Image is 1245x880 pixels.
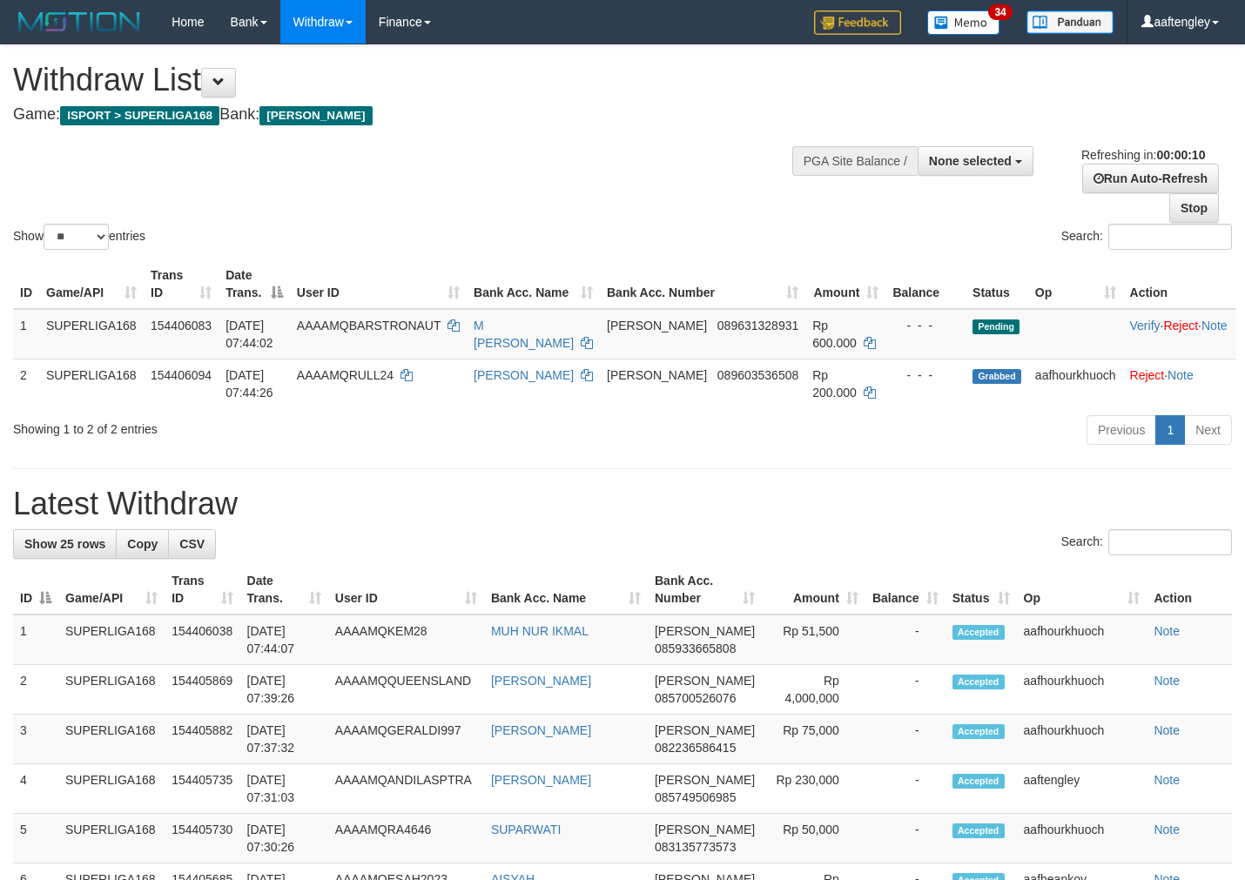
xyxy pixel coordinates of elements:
[600,259,805,309] th: Bank Acc. Number: activate to sort column ascending
[655,773,755,787] span: [PERSON_NAME]
[1154,823,1180,836] a: Note
[1017,764,1147,814] td: aaftengley
[39,309,144,359] td: SUPERLIGA168
[1026,10,1114,34] img: panduan.png
[491,674,591,688] a: [PERSON_NAME]
[655,691,736,705] span: Copy 085700526076 to clipboard
[972,369,1021,384] span: Grabbed
[946,565,1017,615] th: Status: activate to sort column ascending
[927,10,1000,35] img: Button%20Memo.svg
[792,146,918,176] div: PGA Site Balance /
[655,674,755,688] span: [PERSON_NAME]
[865,814,946,863] td: -
[812,319,857,350] span: Rp 600.000
[165,665,239,715] td: 154405869
[484,565,648,615] th: Bank Acc. Name: activate to sort column ascending
[1017,814,1147,863] td: aafhourkhuoch
[165,615,239,665] td: 154406038
[13,63,812,97] h1: Withdraw List
[297,368,394,382] span: AAAAMQRULL24
[607,368,707,382] span: [PERSON_NAME]
[655,840,736,854] span: Copy 083135773573 to clipboard
[259,106,372,125] span: [PERSON_NAME]
[474,319,574,350] a: M [PERSON_NAME]
[297,319,441,333] span: AAAAMQBARSTRONAUT
[328,615,484,665] td: AAAAMQKEM28
[1154,773,1180,787] a: Note
[885,259,966,309] th: Balance
[225,319,273,350] span: [DATE] 07:44:02
[116,529,169,559] a: Copy
[144,259,219,309] th: Trans ID: activate to sort column ascending
[952,625,1005,640] span: Accepted
[892,317,959,334] div: - - -
[1061,529,1232,555] label: Search:
[1168,368,1194,382] a: Note
[491,773,591,787] a: [PERSON_NAME]
[467,259,600,309] th: Bank Acc. Name: activate to sort column ascending
[918,146,1033,176] button: None selected
[1017,615,1147,665] td: aafhourkhuoch
[1082,164,1219,193] a: Run Auto-Refresh
[165,814,239,863] td: 154405730
[655,790,736,804] span: Copy 085749506985 to clipboard
[762,565,865,615] th: Amount: activate to sort column ascending
[151,368,212,382] span: 154406094
[1028,259,1123,309] th: Op: activate to sort column ascending
[655,642,736,655] span: Copy 085933665808 to clipboard
[13,106,812,124] h4: Game: Bank:
[1061,224,1232,250] label: Search:
[988,4,1012,20] span: 34
[58,665,165,715] td: SUPERLIGA168
[240,814,328,863] td: [DATE] 07:30:26
[240,764,328,814] td: [DATE] 07:31:03
[1154,723,1180,737] a: Note
[805,259,885,309] th: Amount: activate to sort column ascending
[290,259,467,309] th: User ID: activate to sort column ascending
[328,565,484,615] th: User ID: activate to sort column ascending
[1201,319,1228,333] a: Note
[13,259,39,309] th: ID
[762,665,865,715] td: Rp 4,000,000
[1017,665,1147,715] td: aafhourkhuoch
[219,259,290,309] th: Date Trans.: activate to sort column descending
[13,309,39,359] td: 1
[717,319,798,333] span: Copy 089631328931 to clipboard
[865,565,946,615] th: Balance: activate to sort column ascending
[13,359,39,408] td: 2
[1028,359,1123,408] td: aafhourkhuoch
[491,823,561,836] a: SUPARWATI
[762,814,865,863] td: Rp 50,000
[1123,259,1236,309] th: Action
[328,665,484,715] td: AAAAMQQUEENSLAND
[966,259,1028,309] th: Status
[24,537,105,551] span: Show 25 rows
[655,624,755,638] span: [PERSON_NAME]
[39,259,144,309] th: Game/API: activate to sort column ascending
[1087,415,1156,445] a: Previous
[1154,624,1180,638] a: Note
[865,715,946,764] td: -
[328,814,484,863] td: AAAAMQRA4646
[58,814,165,863] td: SUPERLIGA168
[1081,148,1205,162] span: Refreshing in:
[1147,565,1232,615] th: Action
[1184,415,1232,445] a: Next
[127,537,158,551] span: Copy
[168,529,216,559] a: CSV
[165,715,239,764] td: 154405882
[13,487,1232,521] h1: Latest Withdraw
[44,224,109,250] select: Showentries
[952,675,1005,689] span: Accepted
[165,565,239,615] th: Trans ID: activate to sort column ascending
[58,615,165,665] td: SUPERLIGA168
[1156,148,1205,162] strong: 00:00:10
[13,413,506,438] div: Showing 1 to 2 of 2 entries
[13,9,145,35] img: MOTION_logo.png
[1130,368,1165,382] a: Reject
[1155,415,1185,445] a: 1
[60,106,219,125] span: ISPORT > SUPERLIGA168
[13,224,145,250] label: Show entries
[655,823,755,836] span: [PERSON_NAME]
[39,359,144,408] td: SUPERLIGA168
